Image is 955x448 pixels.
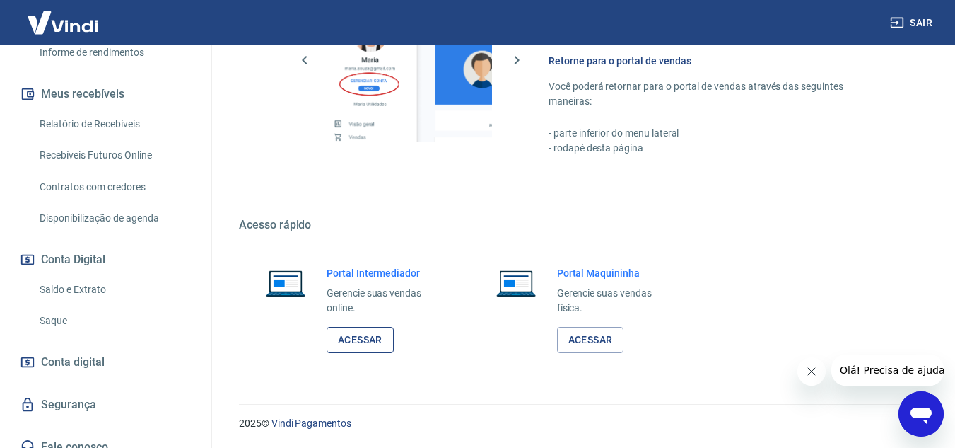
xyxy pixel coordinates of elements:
[239,416,921,431] p: 2025 ©
[17,1,109,44] img: Vindi
[256,266,315,300] img: Imagem de um notebook aberto
[8,10,119,21] span: Olá! Precisa de ajuda?
[549,141,887,156] p: - rodapé desta página
[41,352,105,372] span: Conta digital
[34,38,194,67] a: Informe de rendimentos
[34,173,194,202] a: Contratos com credores
[271,418,351,429] a: Vindi Pagamentos
[239,218,921,232] h5: Acesso rápido
[34,141,194,170] a: Recebíveis Futuros Online
[34,275,194,304] a: Saldo e Extrato
[17,79,194,110] button: Meus recebíveis
[549,126,887,141] p: - parte inferior do menu lateral
[327,327,394,353] a: Acessar
[898,391,944,437] iframe: Botão para abrir a janela de mensagens
[17,244,194,275] button: Conta Digital
[797,357,826,386] iframe: Fechar mensagem
[557,286,674,316] p: Gerencie suas vendas física.
[831,355,944,386] iframe: Mensagem da empresa
[327,266,444,280] h6: Portal Intermediador
[887,10,938,36] button: Sair
[549,79,887,109] p: Você poderá retornar para o portal de vendas através das seguintes maneiras:
[557,266,674,280] h6: Portal Maquininha
[557,327,624,353] a: Acessar
[34,306,194,335] a: Saque
[486,266,546,300] img: Imagem de um notebook aberto
[34,110,194,139] a: Relatório de Recebíveis
[17,347,194,378] a: Conta digital
[549,54,887,68] h6: Retorne para o portal de vendas
[327,286,444,316] p: Gerencie suas vendas online.
[34,204,194,233] a: Disponibilização de agenda
[17,389,194,420] a: Segurança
